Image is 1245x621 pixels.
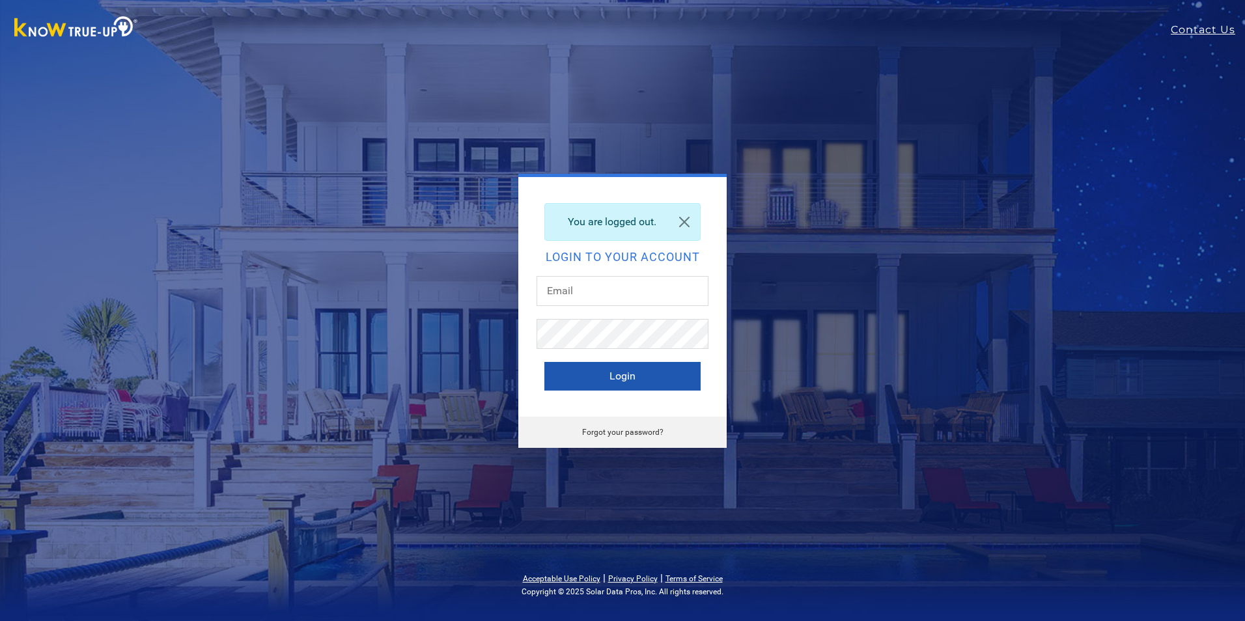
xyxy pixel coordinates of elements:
[8,14,145,43] img: Know True-Up
[608,574,658,583] a: Privacy Policy
[544,362,701,391] button: Login
[537,276,708,306] input: Email
[544,203,701,241] div: You are logged out.
[665,574,723,583] a: Terms of Service
[1171,22,1245,38] a: Contact Us
[582,428,664,437] a: Forgot your password?
[660,572,663,584] span: |
[523,574,600,583] a: Acceptable Use Policy
[544,251,701,263] h2: Login to your account
[603,572,606,584] span: |
[669,204,700,240] a: Close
